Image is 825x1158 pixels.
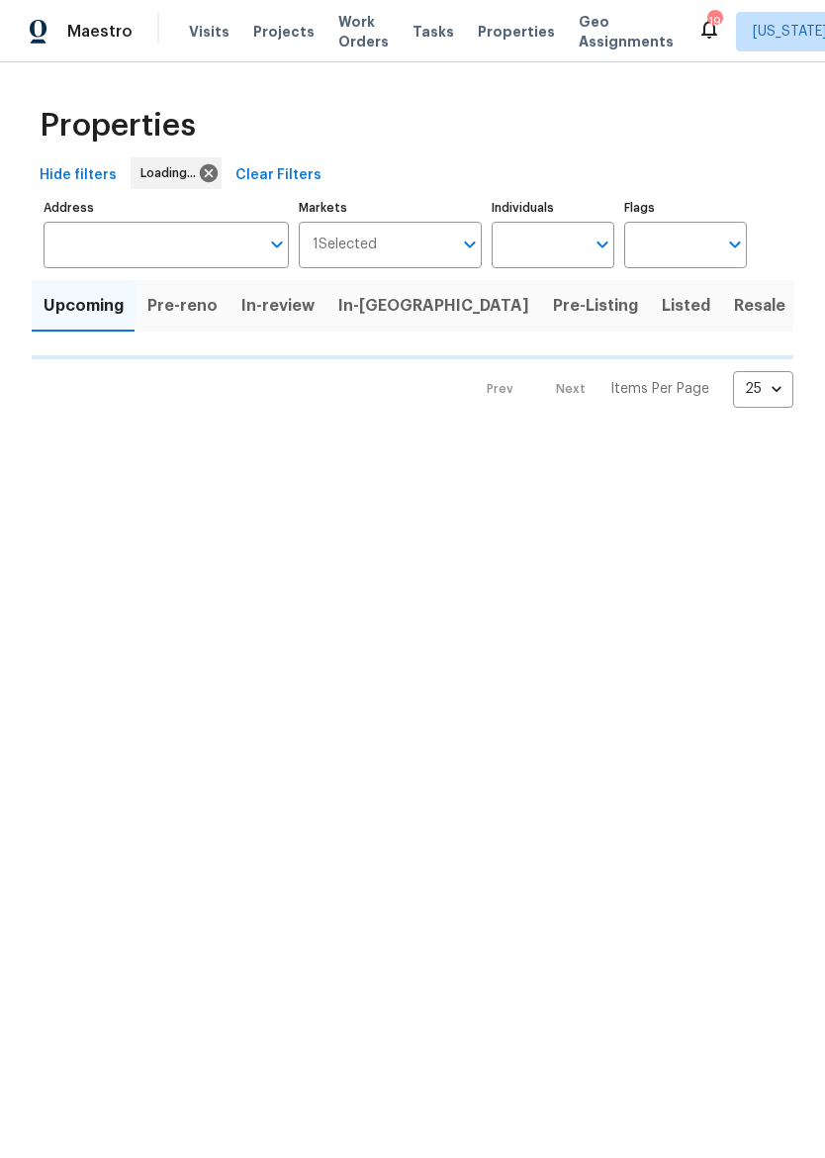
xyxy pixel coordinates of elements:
[338,292,529,320] span: In-[GEOGRAPHIC_DATA]
[44,292,124,320] span: Upcoming
[579,12,674,51] span: Geo Assignments
[40,163,117,188] span: Hide filters
[299,202,483,214] label: Markets
[228,157,329,194] button: Clear Filters
[624,202,747,214] label: Flags
[338,12,389,51] span: Work Orders
[734,292,785,320] span: Resale
[147,292,218,320] span: Pre-reno
[468,371,793,408] nav: Pagination Navigation
[189,22,229,42] span: Visits
[553,292,638,320] span: Pre-Listing
[610,379,709,399] p: Items Per Page
[67,22,133,42] span: Maestro
[662,292,710,320] span: Listed
[707,12,721,32] div: 19
[44,202,289,214] label: Address
[492,202,614,214] label: Individuals
[253,22,315,42] span: Projects
[241,292,315,320] span: In-review
[313,237,377,253] span: 1 Selected
[140,163,204,183] span: Loading...
[721,231,749,258] button: Open
[456,231,484,258] button: Open
[131,157,222,189] div: Loading...
[32,157,125,194] button: Hide filters
[412,25,454,39] span: Tasks
[733,363,793,415] div: 25
[263,231,291,258] button: Open
[589,231,616,258] button: Open
[235,163,321,188] span: Clear Filters
[478,22,555,42] span: Properties
[40,116,196,136] span: Properties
